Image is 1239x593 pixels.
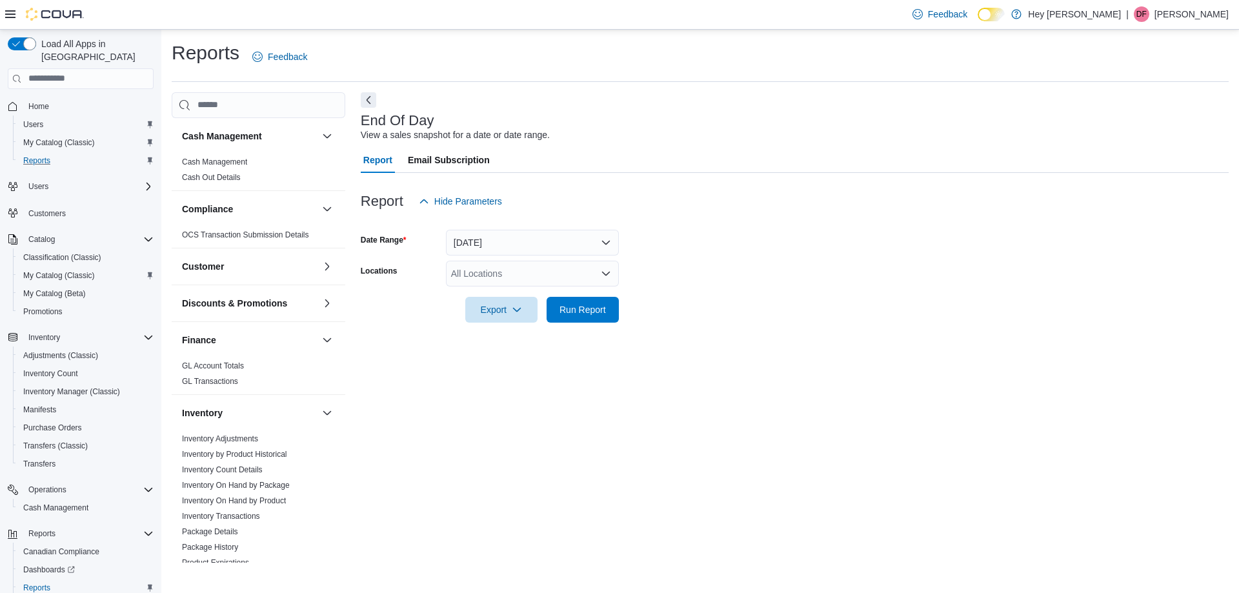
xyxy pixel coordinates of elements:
a: Feedback [247,44,312,70]
button: Compliance [319,201,335,217]
span: Promotions [18,304,154,319]
h3: Compliance [182,203,233,216]
span: Cash Management [182,157,247,167]
button: Adjustments (Classic) [13,347,159,365]
a: Cash Management [18,500,94,516]
span: Canadian Compliance [18,544,154,559]
button: Promotions [13,303,159,321]
a: Package History [182,543,238,552]
span: Purchase Orders [23,423,82,433]
span: Inventory Adjustments [182,434,258,444]
span: Canadian Compliance [23,547,99,557]
p: [PERSON_NAME] [1154,6,1229,22]
span: Manifests [23,405,56,415]
button: Inventory Manager (Classic) [13,383,159,401]
div: Compliance [172,227,345,248]
a: Inventory by Product Historical [182,450,287,459]
span: Catalog [23,232,154,247]
h1: Reports [172,40,239,66]
button: Transfers (Classic) [13,437,159,455]
span: Package Details [182,527,238,537]
a: Canadian Compliance [18,544,105,559]
span: Classification (Classic) [18,250,154,265]
span: Promotions [23,307,63,317]
button: Inventory [3,328,159,347]
a: Dashboards [18,562,80,578]
span: GL Account Totals [182,361,244,371]
a: Cash Out Details [182,173,241,182]
span: Export [473,297,530,323]
button: Cash Management [182,130,317,143]
button: Reports [3,525,159,543]
button: Users [13,116,159,134]
span: Inventory Manager (Classic) [23,387,120,397]
a: Product Expirations [182,558,249,567]
a: Inventory On Hand by Package [182,481,290,490]
img: Cova [26,8,84,21]
button: Compliance [182,203,317,216]
span: Reports [28,528,55,539]
button: Discounts & Promotions [319,296,335,311]
a: Inventory Manager (Classic) [18,384,125,399]
button: Export [465,297,538,323]
a: Home [23,99,54,114]
a: Transfers (Classic) [18,438,93,454]
span: Transfers (Classic) [18,438,154,454]
span: Product Expirations [182,558,249,568]
button: Canadian Compliance [13,543,159,561]
button: Manifests [13,401,159,419]
button: Run Report [547,297,619,323]
span: Package History [182,542,238,552]
h3: End Of Day [361,113,434,128]
button: Cash Management [13,499,159,517]
a: Inventory Transactions [182,512,260,521]
span: My Catalog (Classic) [23,270,95,281]
span: My Catalog (Classic) [18,135,154,150]
span: Classification (Classic) [23,252,101,263]
span: Customers [28,208,66,219]
span: Users [18,117,154,132]
button: [DATE] [446,230,619,256]
button: Finance [319,332,335,348]
span: Inventory Transactions [182,511,260,521]
button: Catalog [3,230,159,248]
span: Transfers [23,459,55,469]
div: Dawna Fuller [1134,6,1149,22]
span: Transfers (Classic) [23,441,88,451]
button: Purchase Orders [13,419,159,437]
span: Reports [18,153,154,168]
h3: Inventory [182,407,223,419]
button: Inventory Count [13,365,159,383]
span: Inventory On Hand by Package [182,480,290,490]
span: Operations [28,485,66,495]
button: Reports [23,526,61,541]
a: Inventory Count [18,366,83,381]
span: Cash Out Details [182,172,241,183]
p: | [1126,6,1129,22]
span: Load All Apps in [GEOGRAPHIC_DATA] [36,37,154,63]
a: Dashboards [13,561,159,579]
button: Open list of options [601,268,611,279]
span: Feedback [268,50,307,63]
span: Dashboards [18,562,154,578]
button: Users [3,177,159,196]
span: My Catalog (Beta) [18,286,154,301]
span: Inventory On Hand by Product [182,496,286,506]
a: Cash Management [182,157,247,166]
span: Report [363,147,392,173]
span: Run Report [559,303,606,316]
button: My Catalog (Classic) [13,134,159,152]
a: Manifests [18,402,61,417]
span: Home [23,98,154,114]
span: Manifests [18,402,154,417]
a: Package Details [182,527,238,536]
span: Cash Management [18,500,154,516]
label: Locations [361,266,398,276]
span: OCS Transaction Submission Details [182,230,309,240]
h3: Report [361,194,403,209]
span: Inventory Count [18,366,154,381]
span: My Catalog (Classic) [18,268,154,283]
button: Hide Parameters [414,188,507,214]
a: Promotions [18,304,68,319]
